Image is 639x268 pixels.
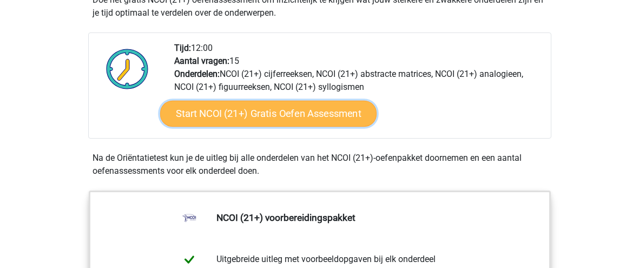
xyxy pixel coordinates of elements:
div: Na de Oriëntatietest kun je de uitleg bij alle onderdelen van het NCOI (21+)-oefenpakket doorneme... [88,152,551,178]
b: Aantal vragen: [174,56,229,66]
b: Onderdelen: [174,69,220,79]
a: Start NCOI (21+) Gratis Oefen Assessment [160,101,376,127]
div: 12:00 15 NCOI (21+) cijferreeksen, NCOI (21+) abstracte matrices, NCOI (21+) analogieen, NCOI (21... [166,42,550,138]
b: Tijd: [174,43,191,53]
img: Klok [100,42,155,96]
